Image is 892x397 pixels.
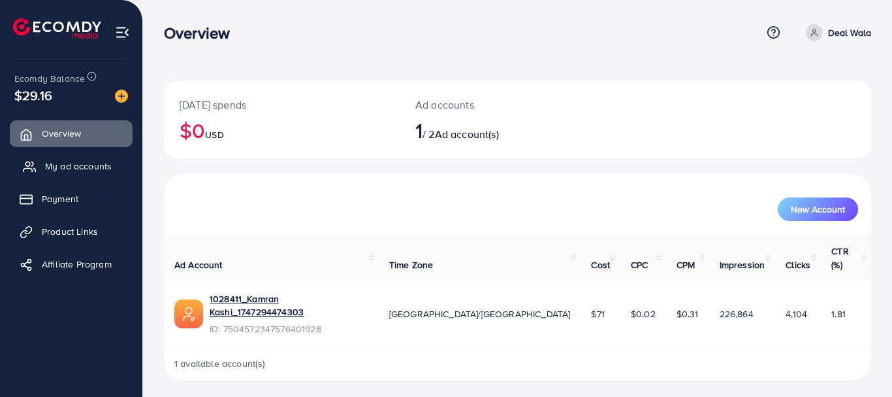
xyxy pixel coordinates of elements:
[778,198,858,221] button: New Account
[631,258,648,271] span: CPC
[10,251,133,277] a: Affiliate Program
[720,307,754,320] span: 226,864
[10,153,133,179] a: My ad accounts
[10,120,133,147] a: Overview
[786,258,810,271] span: Clicks
[631,307,656,320] span: $0.02
[164,24,240,43] h3: Overview
[115,90,128,103] img: image
[42,225,98,238] span: Product Links
[720,258,765,271] span: Impression
[180,118,384,143] h2: $0
[45,160,112,173] span: My ad accounts
[174,258,223,271] span: Ad Account
[591,258,610,271] span: Cost
[831,245,848,271] span: CTR (%)
[801,24,871,41] a: Deal Wala
[13,18,101,39] img: logo
[591,307,604,320] span: $71
[42,258,112,271] span: Affiliate Program
[10,218,133,245] a: Product Links
[828,25,871,41] p: Deal Wala
[10,186,133,212] a: Payment
[205,128,223,141] span: USD
[389,258,433,271] span: Time Zone
[389,307,571,320] span: [GEOGRAPHIC_DATA]/[GEOGRAPHIC_DATA]
[415,97,561,112] p: Ad accounts
[210,292,368,319] a: 1028411_Kamran Kashi_1747294474303
[677,307,699,320] span: $0.31
[42,192,78,205] span: Payment
[677,258,695,271] span: CPM
[435,127,499,141] span: Ad account(s)
[14,72,85,85] span: Ecomdy Balance
[791,205,845,214] span: New Account
[786,307,807,320] span: 4,104
[174,357,266,370] span: 1 available account(s)
[415,115,422,145] span: 1
[831,307,846,320] span: 1.81
[415,118,561,143] h2: / 2
[42,127,81,140] span: Overview
[115,25,130,40] img: menu
[210,322,368,336] span: ID: 7504572347576401928
[180,97,384,112] p: [DATE] spends
[174,300,203,328] img: ic-ads-acc.e4c84228.svg
[14,86,52,105] span: $29.16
